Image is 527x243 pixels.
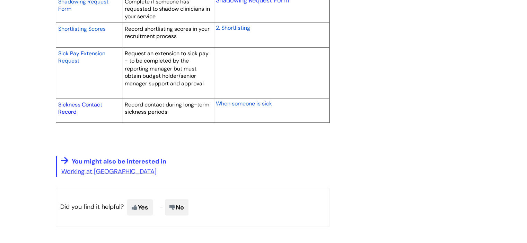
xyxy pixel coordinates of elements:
span: You might also be interested in [72,157,166,165]
a: 2. Shortlisting [216,24,250,32]
a: Shortlisting Scores [58,25,106,33]
a: Sickness Contact Record [58,101,102,115]
span: Sick Pay Extension Request [58,50,105,65]
span: No [165,199,188,215]
a: When someone is sick [216,99,272,107]
span: Record contact during long-term sickness periods [125,101,209,115]
a: Working at [GEOGRAPHIC_DATA] [61,167,157,175]
a: Sick Pay Extension Request [58,49,105,65]
span: When someone is sick [216,100,272,107]
span: Request an extension to sick pay - to be completed by the reporting manager but must obtain budge... [125,50,209,87]
span: Yes [127,199,153,215]
p: Did you find it helpful? [56,188,330,226]
span: Record shortlisting scores in your recruitment process [125,25,210,40]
